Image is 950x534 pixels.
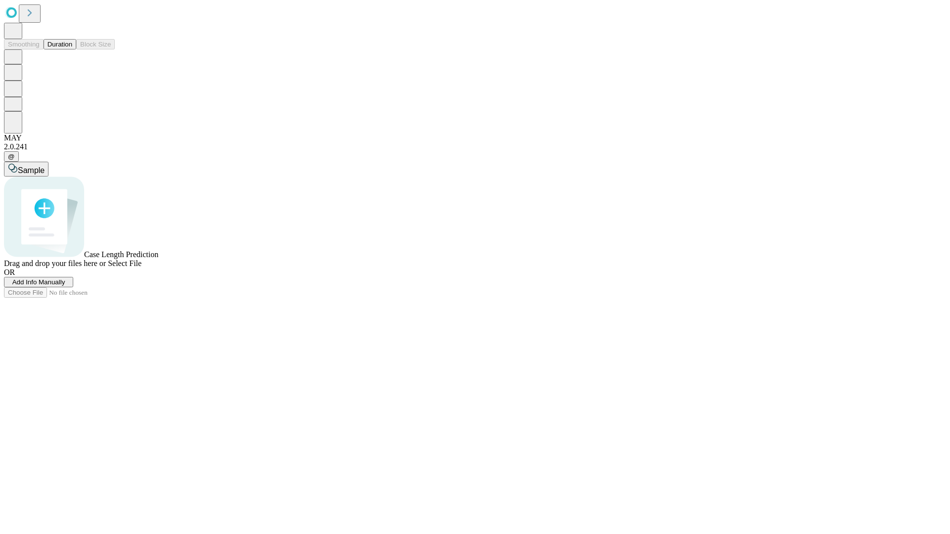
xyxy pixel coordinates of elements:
[4,162,48,177] button: Sample
[18,166,45,175] span: Sample
[76,39,115,49] button: Block Size
[4,151,19,162] button: @
[8,153,15,160] span: @
[4,259,106,267] span: Drag and drop your files here or
[44,39,76,49] button: Duration
[4,268,15,276] span: OR
[12,278,65,286] span: Add Info Manually
[4,142,946,151] div: 2.0.241
[108,259,142,267] span: Select File
[4,39,44,49] button: Smoothing
[84,250,158,259] span: Case Length Prediction
[4,133,946,142] div: MAY
[4,277,73,287] button: Add Info Manually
